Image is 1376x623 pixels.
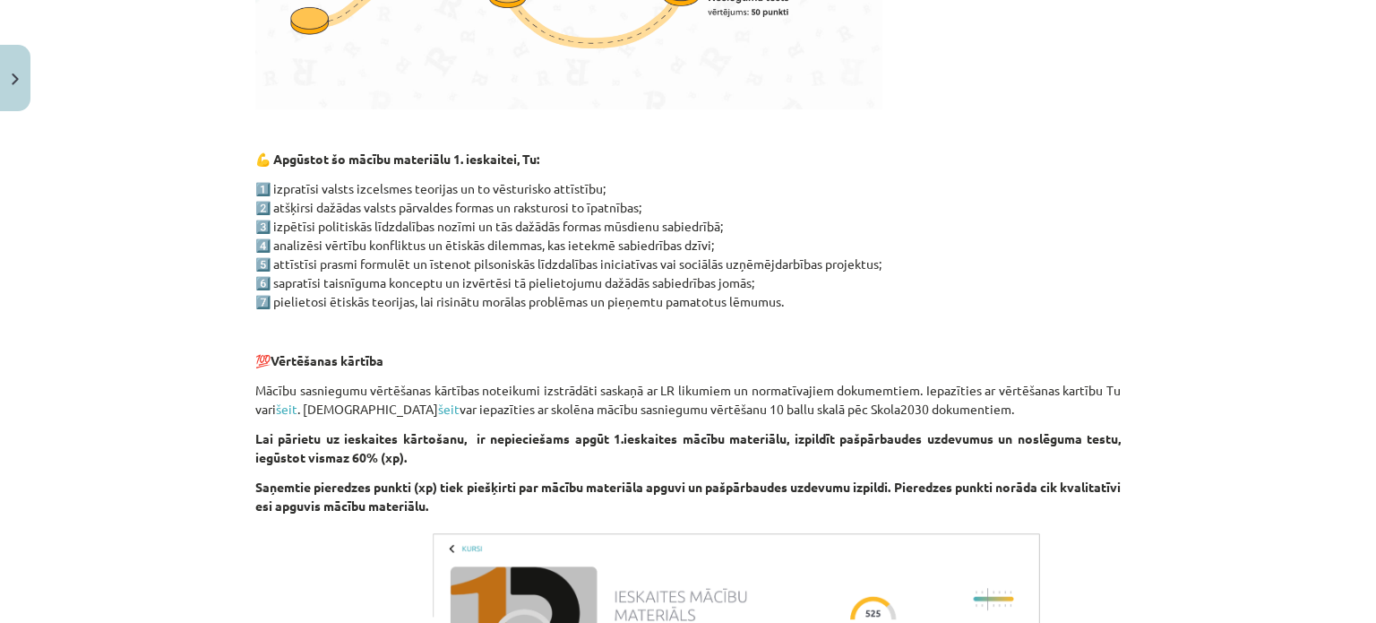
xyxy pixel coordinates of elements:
a: šeit [276,401,297,417]
strong: Saņemtie pieredzes punkti (xp) tiek piešķirti par mācību materiāla apguvi un pašpārbaudes uzdevum... [255,479,1121,514]
p: 1️⃣ izpratīsi valsts izcelsmes teorijas un to vēsturisko attīstību; 2️⃣ atšķirsi dažādas valsts p... [255,179,1121,311]
strong: 💪 Apgūstot šo mācību materiālu 1. ieskaitei, Tu: [255,151,539,167]
p: 💯 [255,351,1121,370]
a: šeit [438,401,460,417]
p: Mācību sasniegumu vērtēšanas kārtības noteikumi izstrādāti saskaņā ar LR likumiem un normatīvajie... [255,381,1121,419]
strong: Vērtēšanas kārtība [271,352,383,368]
img: icon-close-lesson-0947bae3869378f0d4975bcd49f059093ad1ed9edebbc8119c70593378902aed.svg [12,74,19,85]
strong: Lai pārietu uz ieskaites kārtošanu, ir nepieciešams apgūt 1.ieskaites mācību materiālu, izpildīt ... [255,430,1121,465]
